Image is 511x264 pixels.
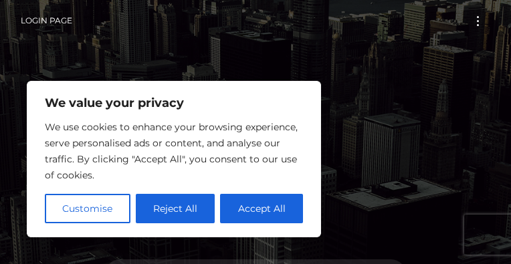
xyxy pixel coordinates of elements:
[45,95,303,111] p: We value your privacy
[136,194,215,223] button: Reject All
[466,12,490,30] button: Toggle navigation
[45,194,130,223] button: Customise
[220,194,303,223] button: Accept All
[45,119,303,183] p: We use cookies to enhance your browsing experience, serve personalised ads or content, and analys...
[21,7,72,35] a: Login Page
[27,81,321,237] div: We value your privacy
